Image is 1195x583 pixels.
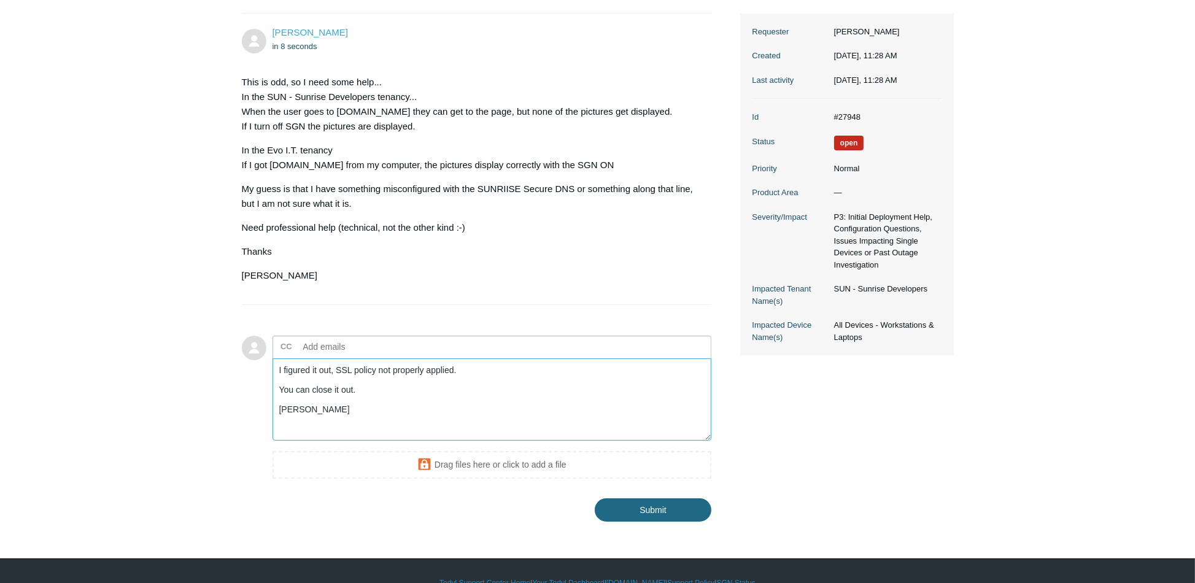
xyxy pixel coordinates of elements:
[595,498,711,522] input: Submit
[273,27,348,37] a: [PERSON_NAME]
[298,338,430,356] input: Add emails
[752,211,828,223] dt: Severity/Impact
[752,163,828,175] dt: Priority
[752,136,828,148] dt: Status
[752,50,828,62] dt: Created
[834,136,864,150] span: We are working on a response for you
[828,319,942,343] dd: All Devices - Workstations & Laptops
[828,283,942,295] dd: SUN - Sunrise Developers
[273,358,712,441] textarea: Add your reply
[242,244,700,259] p: Thanks
[242,268,700,283] p: [PERSON_NAME]
[828,187,942,199] dd: —
[752,74,828,87] dt: Last activity
[242,143,700,172] p: In the Evo I.T. tenancy If I got [DOMAIN_NAME] from my computer, the pictures display correctly w...
[752,319,828,343] dt: Impacted Device Name(s)
[834,75,897,85] time: 09/05/2025, 11:28
[828,163,942,175] dd: Normal
[752,26,828,38] dt: Requester
[828,111,942,123] dd: #27948
[752,283,828,307] dt: Impacted Tenant Name(s)
[280,338,292,356] label: CC
[828,26,942,38] dd: [PERSON_NAME]
[242,182,700,211] p: My guess is that I have something misconfigured with the SUNRIISE Secure DNS or something along t...
[828,211,942,271] dd: P3: Initial Deployment Help, Configuration Questions, Issues Impacting Single Devices or Past Out...
[752,111,828,123] dt: Id
[273,27,348,37] span: Christopher Sarkisian
[242,75,700,134] p: This is odd, so I need some help... In the SUN - Sunrise Developers tenancy... When the user goes...
[273,42,317,51] time: 09/05/2025, 11:28
[242,220,700,235] p: Need professional help (technical, not the other kind :-)
[752,187,828,199] dt: Product Area
[834,51,897,60] time: 09/05/2025, 11:28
